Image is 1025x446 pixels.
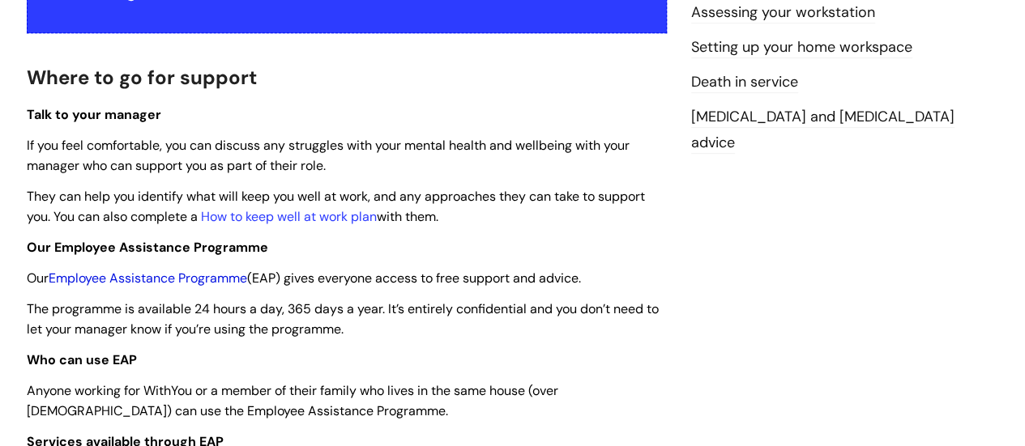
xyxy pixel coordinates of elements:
span: They can help you identify what will keep you well at work, and any approaches they can take to s... [27,188,645,225]
a: Death in service [691,72,798,93]
span: Our (EAP) gives everyone access to free support and advice. [27,270,581,287]
a: Setting up your home workspace [691,37,912,58]
span: Talk to your manager [27,106,161,123]
a: Employee Assistance Programme [49,270,247,287]
span: Our Employee Assistance Programme [27,239,268,256]
span: with them. [377,208,438,225]
a: [MEDICAL_DATA] and [MEDICAL_DATA] advice [691,107,955,154]
span: Anyone working for WithYou or a member of their family who lives in the same house (over [DEMOGRA... [27,382,558,419]
span: The programme is available 24 hours a day, 365 days a year. It’s entirely confidential and you do... [27,300,659,338]
a: How to keep well at work plan [201,208,377,225]
strong: Who can use EAP [27,351,137,368]
span: Where to go for support [27,65,257,90]
a: Assessing your workstation [691,2,875,23]
span: If you feel comfortable, you can discuss any struggles with your mental health and wellbeing with... [27,137,630,174]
